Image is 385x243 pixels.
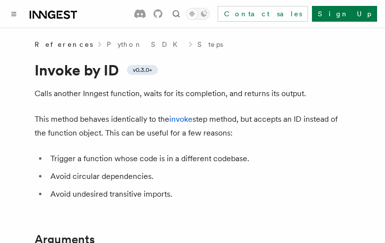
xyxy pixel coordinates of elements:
[169,114,192,124] a: invoke
[133,66,152,74] span: v0.3.0+
[218,6,308,22] a: Contact sales
[47,152,350,166] li: Trigger a function whose code is in a different codebase.
[47,187,350,201] li: Avoid undesired transitive imports.
[107,39,184,49] a: Python SDK
[35,39,93,49] span: References
[35,61,350,79] h1: Invoke by ID
[170,8,182,20] button: Find something...
[35,87,350,101] p: Calls another Inngest function, waits for its completion, and returns its output.
[35,112,350,140] p: This method behaves identically to the step method, but accepts an ID instead of the function obj...
[312,6,377,22] a: Sign Up
[186,8,210,20] button: Toggle dark mode
[8,8,20,20] button: Toggle navigation
[47,170,350,183] li: Avoid circular dependencies.
[197,39,223,49] a: Steps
